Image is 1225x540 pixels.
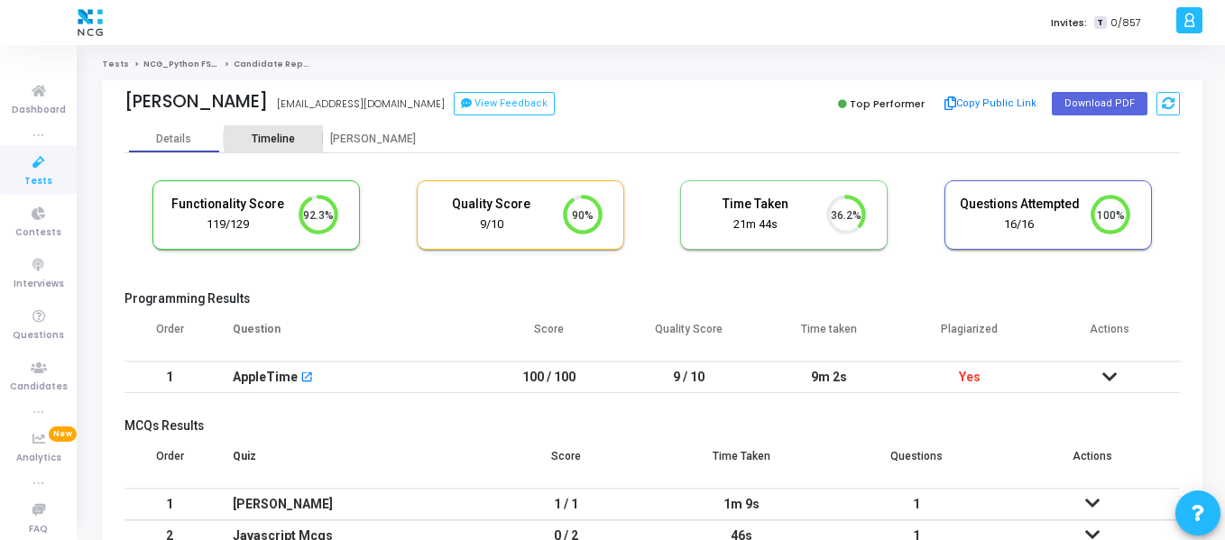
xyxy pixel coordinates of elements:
[760,311,900,362] th: Time taken
[167,197,288,212] h5: Functionality Score
[695,216,815,233] div: 21m 44s
[102,59,129,69] a: Tests
[959,216,1080,233] div: 16/16
[124,311,215,362] th: Order
[323,133,422,146] div: [PERSON_NAME]
[215,311,479,362] th: Question
[479,438,654,489] th: Score
[850,96,925,111] span: Top Performer
[124,291,1180,307] h5: Programming Results
[24,174,52,189] span: Tests
[124,489,215,520] td: 1
[695,197,815,212] h5: Time Taken
[959,370,981,384] span: Yes
[252,133,295,146] div: Timeline
[14,277,64,292] span: Interviews
[959,197,1080,212] h5: Questions Attempted
[1110,15,1141,31] span: 0/857
[124,438,215,489] th: Order
[124,91,268,112] div: [PERSON_NAME]
[654,438,829,489] th: Time Taken
[1005,438,1180,489] th: Actions
[12,103,66,118] span: Dashboard
[760,362,900,393] td: 9m 2s
[156,133,191,146] div: Details
[672,490,811,519] div: 1m 9s
[300,372,313,385] mat-icon: open_in_new
[124,362,215,393] td: 1
[479,489,654,520] td: 1 / 1
[143,59,295,69] a: NCG_Python FS_Developer_2025
[234,59,317,69] span: Candidate Report
[13,328,64,343] span: Questions
[10,380,68,395] span: Candidates
[16,451,61,466] span: Analytics
[29,522,48,537] span: FAQ
[939,90,1043,117] button: Copy Public Link
[431,216,552,233] div: 9/10
[619,311,760,362] th: Quality Score
[1052,92,1147,115] button: Download PDF
[479,362,620,393] td: 100 / 100
[124,418,1180,434] h5: MCQs Results
[899,311,1040,362] th: Plagiarized
[1040,311,1181,362] th: Actions
[215,438,479,489] th: Quiz
[73,5,107,41] img: logo
[1094,16,1106,30] span: T
[479,311,620,362] th: Score
[167,216,288,233] div: 119/129
[233,490,461,519] div: [PERSON_NAME]
[431,197,552,212] h5: Quality Score
[49,426,77,442] span: New
[102,59,1202,70] nav: breadcrumb
[454,92,555,115] button: View Feedback
[829,438,1004,489] th: Questions
[1051,15,1087,31] label: Invites:
[619,362,760,393] td: 9 / 10
[829,489,1004,520] td: 1
[277,96,445,112] div: [EMAIL_ADDRESS][DOMAIN_NAME]
[233,362,298,392] div: AppleTime
[15,225,61,241] span: Contests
